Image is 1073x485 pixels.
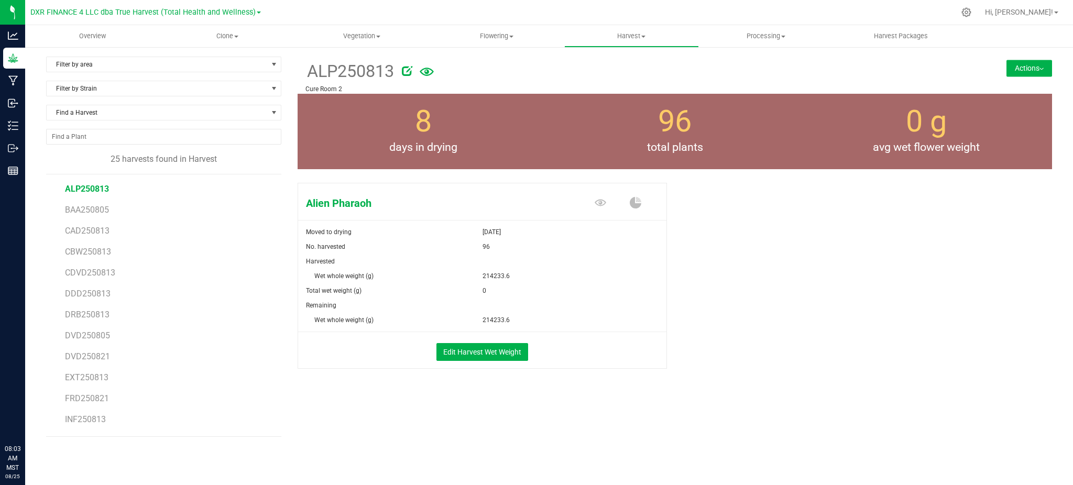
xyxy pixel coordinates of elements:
[8,98,18,108] inline-svg: Inbound
[65,31,120,41] span: Overview
[160,31,294,41] span: Clone
[306,258,335,265] span: Harvested
[549,139,801,156] span: total plants
[564,25,699,47] a: Harvest
[306,228,352,236] span: Moved to drying
[295,31,429,41] span: Vegetation
[985,8,1053,16] span: Hi, [PERSON_NAME]!
[8,30,18,41] inline-svg: Analytics
[47,81,268,96] span: Filter by Strain
[306,287,362,294] span: Total wet weight (g)
[65,414,106,424] span: INF250813
[801,139,1052,156] span: avg wet flower weight
[8,75,18,86] inline-svg: Manufacturing
[860,31,942,41] span: Harvest Packages
[65,247,111,257] span: CBW250813
[65,310,110,319] span: DRB250813
[268,57,281,72] span: select
[305,94,541,169] group-info-box: Days in drying
[429,25,564,47] a: Flowering
[565,31,698,41] span: Harvest
[65,372,108,382] span: EXT250813
[834,25,968,47] a: Harvest Packages
[25,25,160,47] a: Overview
[483,313,510,327] span: 214233.6
[415,104,432,139] span: 8
[305,59,394,84] span: ALP250813
[808,94,1044,169] group-info-box: Average wet flower weight
[960,7,973,17] div: Manage settings
[8,53,18,63] inline-svg: Grow
[5,444,20,472] p: 08:03 AM MST
[306,243,345,250] span: No. harvested
[483,225,501,239] span: [DATE]
[47,129,281,144] input: NO DATA FOUND
[65,226,110,236] span: CAD250813
[160,25,294,47] a: Clone
[430,31,563,41] span: Flowering
[305,84,918,94] p: Cure Room 2
[298,195,544,211] span: Alien Pharaoh
[483,283,486,298] span: 0
[65,393,109,403] span: FRD250821
[906,104,947,139] span: 0 g
[557,94,793,169] group-info-box: Total number of plants
[314,316,374,324] span: Wet whole weight (g)
[65,351,110,361] span: DVD250821
[483,269,510,283] span: 214233.6
[65,289,111,299] span: DDD250813
[65,435,112,445] span: KMN250821
[1006,60,1052,76] button: Actions
[30,8,256,17] span: DXR FINANCE 4 LLC dba True Harvest (Total Health and Wellness)
[298,139,549,156] span: days in drying
[65,205,109,215] span: BAA250805
[65,268,115,278] span: CDVD250813
[5,472,20,480] p: 08/25
[47,57,268,72] span: Filter by area
[294,25,429,47] a: Vegetation
[436,343,528,361] button: Edit Harvest Wet Weight
[8,166,18,176] inline-svg: Reports
[314,272,374,280] span: Wet whole weight (g)
[8,143,18,153] inline-svg: Outbound
[699,31,833,41] span: Processing
[658,104,692,139] span: 96
[47,105,268,120] span: Find a Harvest
[31,400,43,412] iframe: Resource center unread badge
[65,184,109,194] span: ALP250813
[10,401,42,433] iframe: Resource center
[8,120,18,131] inline-svg: Inventory
[306,302,336,309] span: Remaining
[65,330,110,340] span: DVD250805
[699,25,834,47] a: Processing
[483,239,490,254] span: 96
[46,153,281,166] div: 25 harvests found in Harvest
